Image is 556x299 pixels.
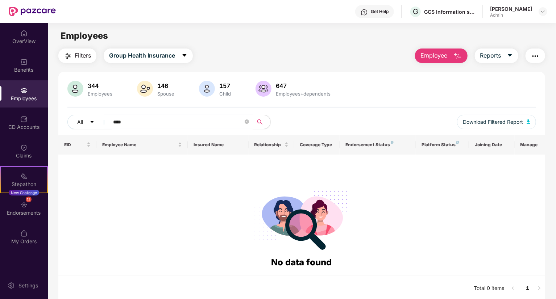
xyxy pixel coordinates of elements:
[64,142,85,148] span: EID
[75,51,91,60] span: Filters
[156,91,176,97] div: Spouse
[58,49,96,63] button: Filters
[20,201,28,209] img: svg+xml;base64,PHN2ZyBpZD0iRW5kb3JzZW1lbnRzIiB4bWxucz0iaHR0cDovL3d3dy53My5vcmcvMjAwMC9zdmciIHdpZH...
[67,115,112,129] button: Allcaret-down
[137,81,153,97] img: svg+xml;base64,PHN2ZyB4bWxucz0iaHR0cDovL3d3dy53My5vcmcvMjAwMC9zdmciIHhtbG5zOnhsaW5rPSJodHRwOi8vd3...
[507,52,513,59] span: caret-down
[20,230,28,237] img: svg+xml;base64,PHN2ZyBpZD0iTXlfT3JkZXJzIiBkYXRhLW5hbWU9Ik15IE9yZGVycyIgeG1sbnM9Imh0dHA6Ly93d3cudz...
[540,9,546,14] img: svg+xml;base64,PHN2ZyBpZD0iRHJvcGRvd24tMzJ4MzIiIHhtbG5zPSJodHRwOi8vd3d3LnczLm9yZy8yMDAwL3N2ZyIgd2...
[531,52,540,60] img: svg+xml;base64,PHN2ZyB4bWxucz0iaHR0cDovL3d3dy53My5vcmcvMjAwMC9zdmciIHdpZHRoPSIyNCIgaGVpZ2h0PSIyNC...
[9,7,56,16] img: New Pazcare Logo
[274,82,332,89] div: 647
[64,52,72,60] img: svg+xml;base64,PHN2ZyB4bWxucz0iaHR0cDovL3d3dy53My5vcmcvMjAwMC9zdmciIHdpZHRoPSIyNCIgaGVpZ2h0PSIyNC...
[474,283,505,294] li: Total 0 items
[245,119,249,124] span: close-circle
[102,142,177,148] span: Employee Name
[480,51,501,60] span: Reports
[20,87,28,94] img: svg+xml;base64,PHN2ZyBpZD0iRW1wbG95ZWVzIiB4bWxucz0iaHR0cDovL3d3dy53My5vcmcvMjAwMC9zdmciIHdpZHRoPS...
[61,30,108,41] span: Employees
[96,135,188,155] th: Employee Name
[20,144,28,151] img: svg+xml;base64,PHN2ZyBpZD0iQ2xhaW0iIHhtbG5zPSJodHRwOi8vd3d3LnczLm9yZy8yMDAwL3N2ZyIgd2lkdGg9IjIwIi...
[345,142,410,148] div: Endorsement Status
[391,141,394,144] img: svg+xml;base64,PHN2ZyB4bWxucz0iaHR0cDovL3d3dy53My5vcmcvMjAwMC9zdmciIHdpZHRoPSI4IiBoZWlnaHQ9IjgiIH...
[20,115,28,123] img: svg+xml;base64,PHN2ZyBpZD0iQ0RfQWNjb3VudHMiIGRhdGEtbmFtZT0iQ0QgQWNjb3VudHMiIHhtbG5zPSJodHRwOi8vd3...
[104,49,193,63] button: Group Health Insurancecaret-down
[109,51,175,60] span: Group Health Insurance
[182,52,187,59] span: caret-down
[424,8,475,15] div: GGS Information services private limited
[218,91,232,97] div: Child
[90,119,95,125] span: caret-down
[522,283,534,294] a: 1
[515,135,545,155] th: Manage
[463,118,523,126] span: Download Filtered Report
[20,173,28,180] img: svg+xml;base64,PHN2ZyB4bWxucz0iaHR0cDovL3d3dy53My5vcmcvMjAwMC9zdmciIHdpZHRoPSIyMSIgaGVpZ2h0PSIyMC...
[422,142,463,148] div: Platform Status
[188,135,249,155] th: Insured Name
[58,135,96,155] th: EID
[507,283,519,294] li: Previous Page
[16,282,40,289] div: Settings
[507,283,519,294] button: left
[453,52,462,60] img: svg+xml;base64,PHN2ZyB4bWxucz0iaHR0cDovL3d3dy53My5vcmcvMjAwMC9zdmciIHhtbG5zOnhsaW5rPSJodHRwOi8vd3...
[475,49,518,63] button: Reportscaret-down
[413,7,418,16] span: G
[245,119,249,126] span: close-circle
[67,81,83,97] img: svg+xml;base64,PHN2ZyB4bWxucz0iaHR0cDovL3d3dy53My5vcmcvMjAwMC9zdmciIHhtbG5zOnhsaW5rPSJodHRwOi8vd3...
[253,115,271,129] button: search
[20,58,28,66] img: svg+xml;base64,PHN2ZyBpZD0iQmVuZWZpdHMiIHhtbG5zPSJodHRwOi8vd3d3LnczLm9yZy8yMDAwL3N2ZyIgd2lkdGg9Ij...
[527,119,530,124] img: svg+xml;base64,PHN2ZyB4bWxucz0iaHR0cDovL3d3dy53My5vcmcvMjAwMC9zdmciIHhtbG5zOnhsaW5rPSJodHRwOi8vd3...
[249,182,354,256] img: svg+xml;base64,PHN2ZyB4bWxucz0iaHR0cDovL3d3dy53My5vcmcvMjAwMC9zdmciIHdpZHRoPSIyODgiIGhlaWdodD0iMj...
[199,81,215,97] img: svg+xml;base64,PHN2ZyB4bWxucz0iaHR0cDovL3d3dy53My5vcmcvMjAwMC9zdmciIHhtbG5zOnhsaW5rPSJodHRwOi8vd3...
[457,115,536,129] button: Download Filtered Report
[534,283,545,294] li: Next Page
[415,49,468,63] button: Employee
[490,5,532,12] div: [PERSON_NAME]
[537,286,542,290] span: right
[274,91,332,97] div: Employees+dependents
[469,135,515,155] th: Joining Date
[371,9,389,14] div: Get Help
[20,30,28,37] img: svg+xml;base64,PHN2ZyBpZD0iSG9tZSIgeG1sbnM9Imh0dHA6Ly93d3cudzMub3JnLzIwMDAvc3ZnIiB3aWR0aD0iMjAiIG...
[77,118,83,126] span: All
[26,197,32,202] div: 12
[420,51,448,60] span: Employee
[249,135,294,155] th: Relationship
[9,190,39,195] div: New Challenge
[256,81,271,97] img: svg+xml;base64,PHN2ZyB4bWxucz0iaHR0cDovL3d3dy53My5vcmcvMjAwMC9zdmciIHhtbG5zOnhsaW5rPSJodHRwOi8vd3...
[253,119,267,125] span: search
[156,82,176,89] div: 146
[511,286,515,290] span: left
[86,82,114,89] div: 344
[361,9,368,16] img: svg+xml;base64,PHN2ZyBpZD0iSGVscC0zMngzMiIgeG1sbnM9Imh0dHA6Ly93d3cudzMub3JnLzIwMDAvc3ZnIiB3aWR0aD...
[254,142,283,148] span: Relationship
[490,12,532,18] div: Admin
[8,282,15,289] img: svg+xml;base64,PHN2ZyBpZD0iU2V0dGluZy0yMHgyMCIgeG1sbnM9Imh0dHA6Ly93d3cudzMub3JnLzIwMDAvc3ZnIiB3aW...
[294,135,340,155] th: Coverage Type
[456,141,459,144] img: svg+xml;base64,PHN2ZyB4bWxucz0iaHR0cDovL3d3dy53My5vcmcvMjAwMC9zdmciIHdpZHRoPSI4IiBoZWlnaHQ9IjgiIH...
[1,181,47,188] div: Stepathon
[218,82,232,89] div: 157
[271,257,332,268] span: No data found
[534,283,545,294] button: right
[86,91,114,97] div: Employees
